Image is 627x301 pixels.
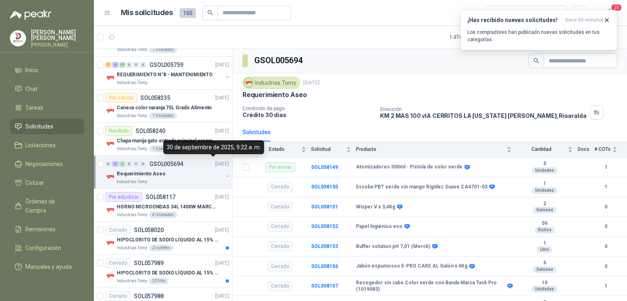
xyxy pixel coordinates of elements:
p: Industrias Tomy [117,179,147,185]
img: Company Logo [105,172,115,182]
div: 7 [112,161,118,167]
p: HIPOCLORITO DE SODIO LÍQUIDO AL 15% CONT NETO 20L [117,236,218,244]
p: Chapa manija gato entrada principal cromado mate llave de seguridad [117,137,218,145]
p: REQUERIMIENTO N°8 - MANTENIMIENTO [117,71,213,79]
img: Logo peakr [10,10,51,20]
b: 2 [516,201,573,207]
p: Industrias Tomy [117,146,147,152]
a: Configuración [10,240,84,256]
p: KM 2 MAS 100 vIA CERRITOS LA [US_STATE] [PERSON_NAME] , Risaralda [380,112,586,119]
p: Requerimiento Aseo [117,170,166,178]
b: Buffer solution pH 7,01 (Merck) [356,243,430,250]
a: CerradoSOL057989[DATE] Company LogoHIPOCLORITO DE SODIO LÍQUIDO AL 15% CONT NETO 20LIndustrias To... [94,255,232,288]
span: Licitaciones [25,141,56,150]
p: SOL058240 [136,128,165,134]
a: SOL058157 [311,283,338,289]
a: Manuales y ayuda [10,259,84,274]
span: Inicio [25,66,38,75]
a: 7 4 17 0 0 0 GSOL005759[DATE] Company LogoREQUERIMIENTO N°8 - MANTENIMIENTOIndustrias Tomy [105,60,231,86]
a: Solicitudes [10,119,84,134]
p: Dirección [380,106,586,112]
a: Por cotizarSOL058335[DATE] Company LogoCaneca color naranja 75L Grado AlimentoIndustrias Tomy1 Un... [94,90,232,123]
p: [DATE] [215,226,229,234]
b: SOL058150 [311,184,338,190]
img: Company Logo [105,139,115,149]
p: Industrias Tomy [117,212,147,218]
a: Remisiones [10,221,84,237]
div: 30 de septiembre de 2025, 9:22 a. m. [163,140,264,154]
a: Órdenes de Compra [10,194,84,218]
img: Company Logo [105,238,115,248]
div: Galones [533,207,556,213]
b: 6 [516,260,573,266]
div: Cerrado [105,291,131,301]
div: 0 [133,62,139,68]
div: Por enviar [265,162,295,172]
div: Unidades [532,187,557,194]
h3: GSOL005694 [254,54,304,67]
div: Cerrado [105,258,131,268]
span: Producto [356,146,505,152]
a: CerradoSOL058020[DATE] Company LogoHIPOCLORITO DE SODIO LÍQUIDO AL 15% CONT NETO 20LIndustrias To... [94,222,232,255]
span: Configuración [25,243,61,252]
span: Tareas [25,103,43,112]
a: Cotizar [10,175,84,190]
b: Atomizadores 500ml - Pistola de color verde [356,164,462,170]
p: Crédito 30 días [242,111,374,118]
span: hace 50 minutos [565,17,604,24]
div: Cerrado [267,261,293,271]
b: 10 [516,280,573,286]
span: Cantidad [516,146,566,152]
span: 165 [180,8,196,18]
p: Los compradores han publicado nuevas solicitudes en tus categorías. [467,29,610,43]
button: 20 [603,6,617,20]
b: Papel higiénico eco [356,224,402,230]
b: SOL058152 [311,224,338,229]
img: Company Logo [10,31,26,46]
a: SOL058153 [311,243,338,249]
a: SOL058149 [311,164,338,170]
span: search [207,10,213,15]
div: 0 [140,62,146,68]
p: [DATE] [215,61,229,69]
b: SOL058156 [311,263,338,269]
p: GSOL005694 [149,161,183,167]
div: Cerrado [267,222,293,232]
div: Unidades [532,286,557,292]
p: [DATE] [215,259,229,267]
div: Rollos [535,227,555,233]
div: Todas [491,9,509,18]
p: Caneca color naranja 75L Grado Alimento [117,104,212,112]
div: Litro [537,246,552,253]
p: Industrias Tomy [117,46,147,53]
div: 0 [105,161,111,167]
p: [PERSON_NAME] [31,42,84,47]
a: Chat [10,81,84,97]
img: Company Logo [105,106,115,116]
th: # COTs [594,142,627,157]
span: Chat [25,84,38,93]
b: 1 [594,164,617,171]
p: [DATE] [215,193,229,201]
b: Recogedor sin cabo Color verde con Banda Marca Task Pro (1019083) [356,280,505,292]
b: Jabón espumosos E-PRO CARE AL Galón x 4Kg [356,263,467,270]
img: Company Logo [105,73,115,83]
p: [DATE] [215,94,229,102]
a: SOL058151 [311,204,338,210]
div: 0 [126,161,132,167]
div: 7 [105,62,111,68]
b: 0 [594,223,617,230]
div: 1 Unidades [149,146,177,152]
a: Negociaciones [10,156,84,172]
div: Industrias Tomy [242,77,300,89]
a: Inicio [10,62,84,78]
div: Cerrado [105,225,131,235]
b: 1 [594,183,617,191]
span: Remisiones [25,225,56,234]
div: 0 [140,161,146,167]
a: Por adjudicarSOL058117[DATE] Company LogoHORNO MICROONDAS 34L 1400W MARCA TORNADO.Industrias Tomy... [94,189,232,222]
p: SOL057988 [134,293,164,299]
div: 0 [126,62,132,68]
div: Cerrado [267,241,293,251]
